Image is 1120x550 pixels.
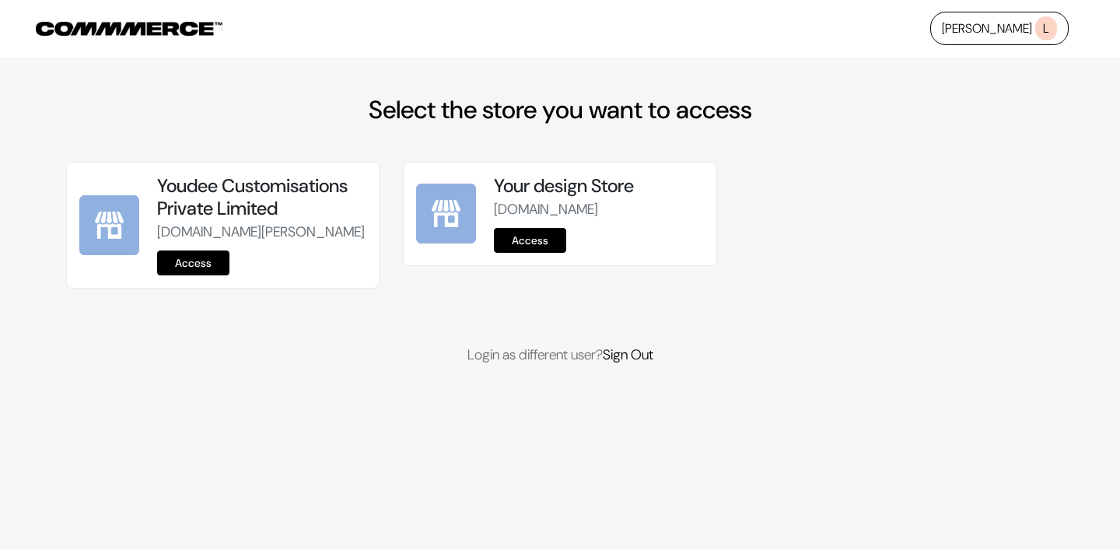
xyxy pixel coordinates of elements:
img: Your design Store [416,184,476,243]
p: [DOMAIN_NAME] [494,199,703,220]
p: [DOMAIN_NAME][PERSON_NAME] [157,222,366,243]
a: Access [157,250,229,275]
span: L [1035,16,1057,40]
img: COMMMERCE [36,22,222,36]
a: Sign Out [603,345,653,364]
a: [PERSON_NAME]L [930,12,1069,45]
h5: Your design Store [494,175,703,198]
img: Youdee Customisations Private Limited [79,195,139,255]
a: Access [494,228,566,253]
h2: Select the store you want to access [66,95,1054,124]
h5: Youdee Customisations Private Limited [157,175,366,220]
p: Login as different user? [66,345,1054,366]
